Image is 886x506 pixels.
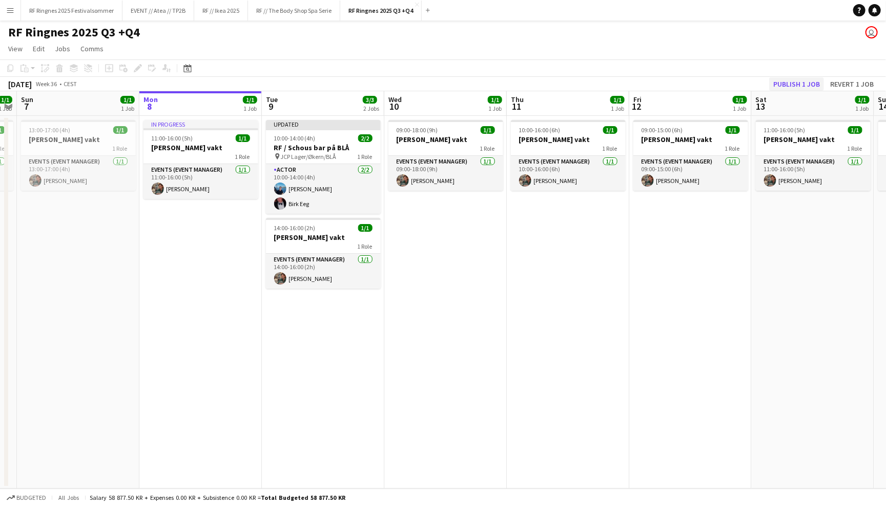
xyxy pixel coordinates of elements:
[826,77,878,91] button: Revert 1 job
[610,96,625,104] span: 1/1
[274,224,316,232] span: 14:00-16:00 (2h)
[5,492,48,503] button: Budgeted
[358,242,373,250] span: 1 Role
[725,145,740,152] span: 1 Role
[340,1,422,21] button: RF Ringnes 2025 Q3 +Q4
[756,120,871,191] app-job-card: 11:00-16:00 (5h)1/1[PERSON_NAME] vakt1 RoleEvents (Event Manager)1/111:00-16:00 (5h)[PERSON_NAME]
[76,42,108,55] a: Comms
[632,100,642,112] span: 12
[358,153,373,160] span: 1 Role
[21,135,136,144] h3: [PERSON_NAME] vakt
[266,218,381,289] app-job-card: 14:00-16:00 (2h)1/1[PERSON_NAME] vakt1 RoleEvents (Event Manager)1/114:00-16:00 (2h)[PERSON_NAME]
[511,135,626,144] h3: [PERSON_NAME] vakt
[855,96,870,104] span: 1/1
[511,120,626,191] app-job-card: 10:00-16:00 (6h)1/1[PERSON_NAME] vakt1 RoleEvents (Event Manager)1/110:00-16:00 (6h)[PERSON_NAME]
[261,494,345,501] span: Total Budgeted 58 877.50 KR
[281,153,337,160] span: JCP Lager/Økern/BLÅ
[397,126,438,134] span: 09:00-18:00 (9h)
[266,233,381,242] h3: [PERSON_NAME] vakt
[388,120,503,191] app-job-card: 09:00-18:00 (9h)1/1[PERSON_NAME] vakt1 RoleEvents (Event Manager)1/109:00-18:00 (9h)[PERSON_NAME]
[488,96,502,104] span: 1/1
[388,156,503,191] app-card-role: Events (Event Manager)1/109:00-18:00 (9h)[PERSON_NAME]
[143,120,258,128] div: In progress
[143,120,258,199] div: In progress11:00-16:00 (5h)1/1[PERSON_NAME] vakt1 RoleEvents (Event Manager)1/111:00-16:00 (5h)[P...
[143,164,258,199] app-card-role: Events (Event Manager)1/111:00-16:00 (5h)[PERSON_NAME]
[19,100,33,112] span: 7
[266,95,278,104] span: Tue
[756,135,871,144] h3: [PERSON_NAME] vakt
[64,80,77,88] div: CEST
[8,25,140,40] h1: RF Ringnes 2025 Q3 +Q4
[243,105,257,112] div: 1 Job
[33,44,45,53] span: Edit
[29,42,49,55] a: Edit
[363,105,379,112] div: 2 Jobs
[764,126,806,134] span: 11:00-16:00 (5h)
[113,126,128,134] span: 1/1
[143,95,158,104] span: Mon
[733,105,747,112] div: 1 Job
[266,120,381,128] div: Updated
[113,145,128,152] span: 1 Role
[611,105,624,112] div: 1 Job
[21,1,122,21] button: RF Ringnes 2025 Festivalsommer
[51,42,74,55] a: Jobs
[756,95,767,104] span: Sat
[122,1,194,21] button: EVENT // Atea // TP2B
[90,494,345,501] div: Salary 58 877.50 KR + Expenses 0.00 KR + Subsistence 0.00 KR =
[642,126,683,134] span: 09:00-15:00 (6h)
[16,494,46,501] span: Budgeted
[152,134,193,142] span: 11:00-16:00 (5h)
[21,120,136,191] app-job-card: 13:00-17:00 (4h)1/1[PERSON_NAME] vakt1 RoleEvents (Event Manager)1/113:00-17:00 (4h)[PERSON_NAME]
[194,1,248,21] button: RF // Ikea 2025
[633,156,748,191] app-card-role: Events (Event Manager)1/109:00-15:00 (6h)[PERSON_NAME]
[511,156,626,191] app-card-role: Events (Event Manager)1/110:00-16:00 (6h)[PERSON_NAME]
[603,126,617,134] span: 1/1
[266,120,381,214] app-job-card: Updated10:00-14:00 (4h)2/2RF / Schous bar på BLÅ JCP Lager/Økern/BLÅ1 RoleActor2/210:00-14:00 (4h...
[633,135,748,144] h3: [PERSON_NAME] vakt
[603,145,617,152] span: 1 Role
[55,44,70,53] span: Jobs
[4,42,27,55] a: View
[856,105,869,112] div: 1 Job
[358,224,373,232] span: 1/1
[726,126,740,134] span: 1/1
[248,1,340,21] button: RF // The Body Shop Spa Serie
[56,494,81,501] span: All jobs
[633,95,642,104] span: Fri
[143,143,258,152] h3: [PERSON_NAME] vakt
[358,134,373,142] span: 2/2
[142,100,158,112] span: 8
[388,95,402,104] span: Wed
[511,95,524,104] span: Thu
[480,145,495,152] span: 1 Role
[21,156,136,191] app-card-role: Events (Event Manager)1/113:00-17:00 (4h)[PERSON_NAME]
[8,44,23,53] span: View
[120,96,135,104] span: 1/1
[509,100,524,112] span: 11
[235,153,250,160] span: 1 Role
[519,126,561,134] span: 10:00-16:00 (6h)
[236,134,250,142] span: 1/1
[34,80,59,88] span: Week 36
[274,134,316,142] span: 10:00-14:00 (4h)
[266,164,381,214] app-card-role: Actor2/210:00-14:00 (4h)[PERSON_NAME]Birk Eeg
[29,126,71,134] span: 13:00-17:00 (4h)
[633,120,748,191] app-job-card: 09:00-15:00 (6h)1/1[PERSON_NAME] vakt1 RoleEvents (Event Manager)1/109:00-15:00 (6h)[PERSON_NAME]
[488,105,502,112] div: 1 Job
[481,126,495,134] span: 1/1
[769,77,824,91] button: Publish 1 job
[80,44,104,53] span: Comms
[8,79,32,89] div: [DATE]
[756,156,871,191] app-card-role: Events (Event Manager)1/111:00-16:00 (5h)[PERSON_NAME]
[121,105,134,112] div: 1 Job
[264,100,278,112] span: 9
[388,135,503,144] h3: [PERSON_NAME] vakt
